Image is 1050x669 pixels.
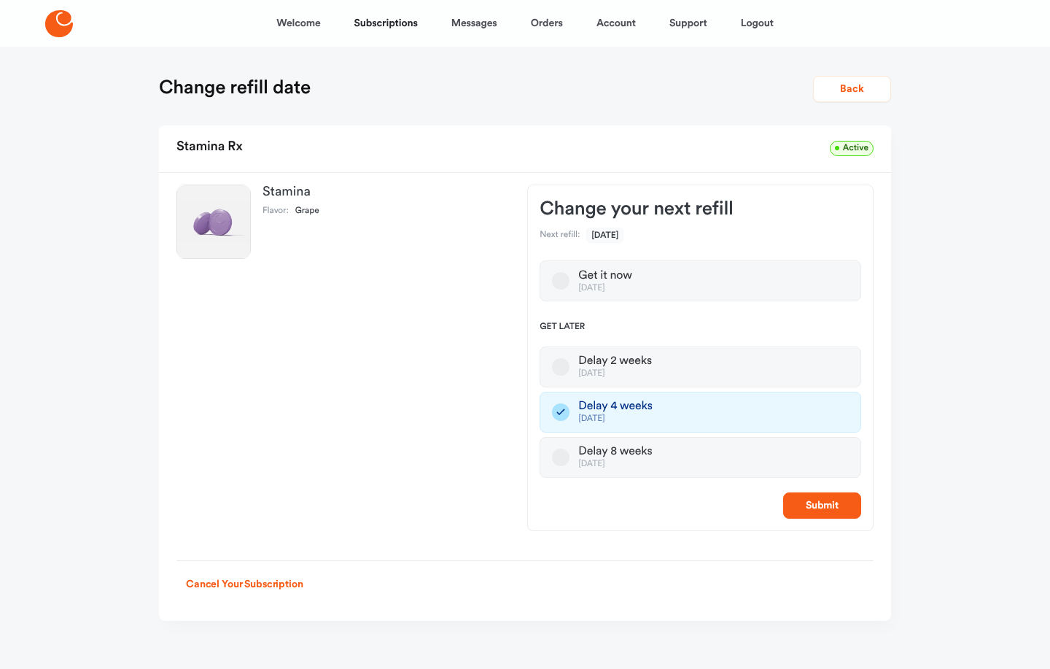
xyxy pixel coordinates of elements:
[578,268,631,283] div: Get it now
[578,414,652,425] div: [DATE]
[540,322,861,333] span: Get later
[741,6,774,41] a: Logout
[596,6,636,41] a: Account
[552,358,569,376] button: Delay 2 weeks[DATE]
[262,206,289,217] dt: Flavor:
[783,492,861,519] button: Submit
[586,228,623,243] span: [DATE]
[451,6,497,41] a: Messages
[295,206,319,217] dd: Grape
[540,230,580,241] dt: Next refill:
[578,399,652,414] div: Delay 4 weeks
[552,449,569,466] button: Delay 8 weeks[DATE]
[276,6,320,41] a: Welcome
[552,403,569,421] button: Delay 4 weeks[DATE]
[176,134,243,161] h2: Stamina Rx
[176,571,313,598] button: Cancel Your Subscription
[578,444,652,459] div: Delay 8 weeks
[531,6,563,41] a: Orders
[578,354,652,368] div: Delay 2 weeks
[830,141,874,156] span: Active
[262,185,504,199] h3: Stamina
[578,368,652,379] div: [DATE]
[540,197,861,220] h3: Change your next refill
[176,185,251,259] img: Stamina
[552,272,569,290] button: Get it now[DATE]
[578,459,652,470] div: [DATE]
[813,76,891,102] button: Back
[354,6,418,41] a: Subscriptions
[159,76,311,99] h1: Change refill date
[669,6,707,41] a: Support
[578,283,631,294] div: [DATE]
